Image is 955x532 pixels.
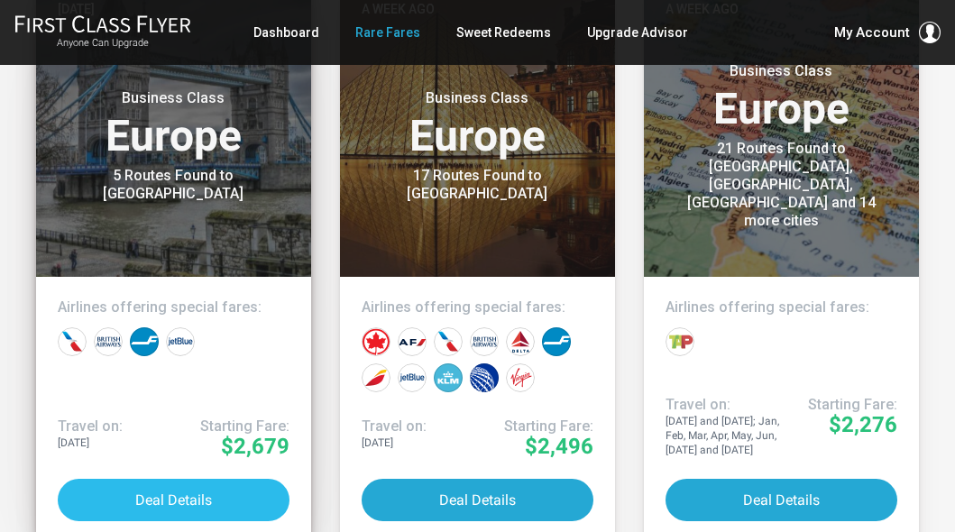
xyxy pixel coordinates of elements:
div: TAP Portugal [666,327,694,356]
div: American Airlines [58,327,87,356]
div: American Airlines [434,327,463,356]
div: Air France [398,327,427,356]
h4: Airlines offering special fares: [58,298,289,316]
a: First Class FlyerAnyone Can Upgrade [14,14,191,50]
div: 5 Routes Found to [GEOGRAPHIC_DATA] [69,167,278,203]
div: British Airways [470,327,499,356]
h4: Airlines offering special fares: [362,298,593,316]
h3: Europe [666,62,897,131]
button: Deal Details [362,479,593,521]
div: Finnair [130,327,159,356]
small: Business Class [69,89,278,107]
div: Air Canada [362,327,390,356]
div: Iberia [362,363,390,392]
div: 17 Routes Found to [GEOGRAPHIC_DATA] [373,167,582,203]
div: Delta Airlines [506,327,535,356]
a: Dashboard [253,16,319,49]
button: My Account [834,22,941,43]
a: Rare Fares [355,16,420,49]
div: JetBlue [398,363,427,392]
button: Deal Details [666,479,897,521]
small: Business Class [373,89,582,107]
div: Virgin Atlantic [506,363,535,392]
h4: Airlines offering special fares: [666,298,897,316]
button: Deal Details [58,479,289,521]
div: British Airways [94,327,123,356]
div: JetBlue [166,327,195,356]
a: Upgrade Advisor [587,16,688,49]
img: First Class Flyer [14,14,191,33]
small: Anyone Can Upgrade [14,37,191,50]
span: My Account [834,22,910,43]
a: Sweet Redeems [456,16,551,49]
div: United [470,363,499,392]
small: Business Class [677,62,886,80]
h3: Europe [362,89,593,158]
div: Finnair [542,327,571,356]
div: 21 Routes Found to [GEOGRAPHIC_DATA], [GEOGRAPHIC_DATA], [GEOGRAPHIC_DATA] and 14 more cities [677,140,886,230]
h3: Europe [58,89,289,158]
div: KLM [434,363,463,392]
